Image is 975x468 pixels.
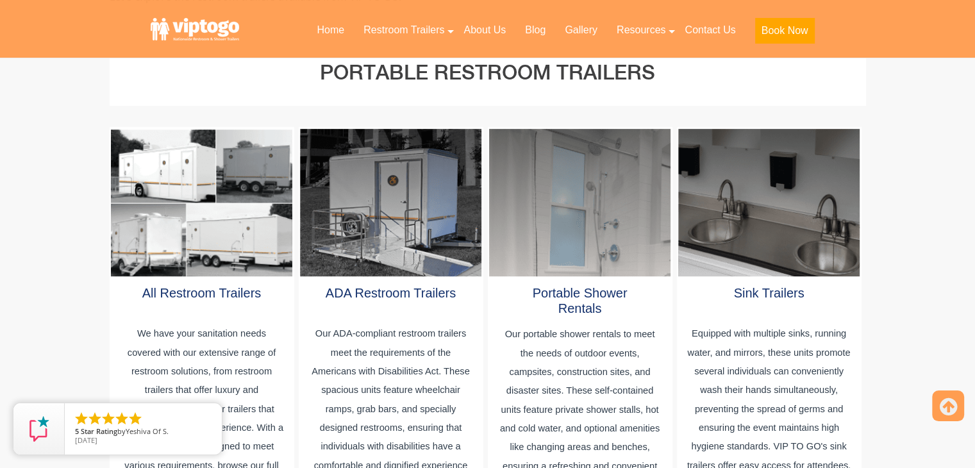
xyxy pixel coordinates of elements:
span: Star Rating [81,426,117,436]
li:  [101,411,116,426]
li:  [87,411,103,426]
li:  [74,411,89,426]
a: Portable Shower Rentals [533,286,628,315]
a: ADA Restroom Trailers [326,286,456,300]
a: Book Now [746,16,824,51]
span: 5 [75,426,79,436]
a: Home [307,16,354,44]
a: Blog [515,16,555,44]
button: Live Chat [924,417,975,468]
a: Sink Trailers [733,286,804,300]
span: [DATE] [75,435,97,445]
button: Book Now [755,18,815,44]
span: by [75,428,212,437]
li:  [114,411,129,426]
a: Restroom Trailers [354,16,454,44]
img: Review Rating [26,416,52,442]
a: Resources [607,16,675,44]
a: About Us [454,16,515,44]
a: Contact Us [675,16,745,44]
h2: Portable Restroom Trailers [123,60,853,88]
span: Yeshiva Of S. [126,426,169,436]
a: All Restroom Trailers [142,286,262,300]
a: Gallery [555,16,607,44]
li:  [128,411,143,426]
